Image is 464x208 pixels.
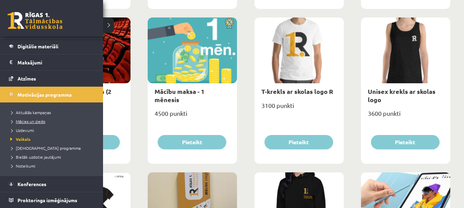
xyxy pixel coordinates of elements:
[9,109,96,115] a: Aktuālās kampaņas
[158,135,226,149] button: Pieteikt
[9,136,96,142] a: Veikals
[9,163,96,169] a: Noteikumi
[371,135,440,149] button: Pieteikt
[9,163,35,169] span: Noteikumi
[18,75,36,82] span: Atzīmes
[9,145,81,151] span: [DEMOGRAPHIC_DATA] programma
[9,38,94,54] a: Digitālie materiāli
[18,43,58,49] span: Digitālie materiāli
[9,192,94,208] a: Proktoringa izmēģinājums
[368,87,435,103] a: Unisex krekls ar skolas logo
[18,197,77,203] span: Proktoringa izmēģinājums
[8,12,63,29] a: Rīgas 1. Tālmācības vidusskola
[361,108,450,125] div: 3600 punkti
[9,127,34,133] span: Uzdevumi
[9,54,94,70] a: Maksājumi
[9,127,96,133] a: Uzdevumi
[222,17,237,29] img: Atlaide
[9,154,96,160] a: Biežāk uzdotie jautājumi
[9,154,61,160] span: Biežāk uzdotie jautājumi
[9,176,94,192] a: Konferences
[155,87,204,103] a: Mācību maksa - 1 mēnesis
[18,91,72,98] span: Motivācijas programma
[18,181,46,187] span: Konferences
[9,110,51,115] span: Aktuālās kampaņas
[9,118,96,124] a: Mācies un ziedo
[9,145,96,151] a: [DEMOGRAPHIC_DATA] programma
[254,100,344,117] div: 3100 punkti
[9,119,45,124] span: Mācies un ziedo
[9,87,94,102] a: Motivācijas programma
[148,108,237,125] div: 4500 punkti
[9,136,31,142] span: Veikals
[264,135,333,149] button: Pieteikt
[18,54,94,70] legend: Maksājumi
[261,87,333,95] a: T-krekls ar skolas logo R
[9,71,94,86] a: Atzīmes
